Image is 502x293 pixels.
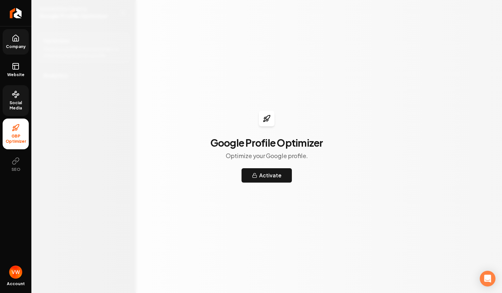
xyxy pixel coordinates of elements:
a: Company [3,29,29,55]
button: SEO [3,152,29,177]
div: Open Intercom Messenger [480,271,495,286]
img: Vema Wamba [9,266,22,279]
img: Rebolt Logo [10,8,22,18]
a: Website [3,57,29,83]
span: Social Media [3,100,29,111]
span: SEO [9,167,23,172]
span: Website [5,72,27,77]
span: Company [3,44,28,49]
span: Account [7,281,25,286]
span: GBP Optimizer [3,134,29,144]
button: Open user button [9,266,22,279]
a: Social Media [3,85,29,116]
